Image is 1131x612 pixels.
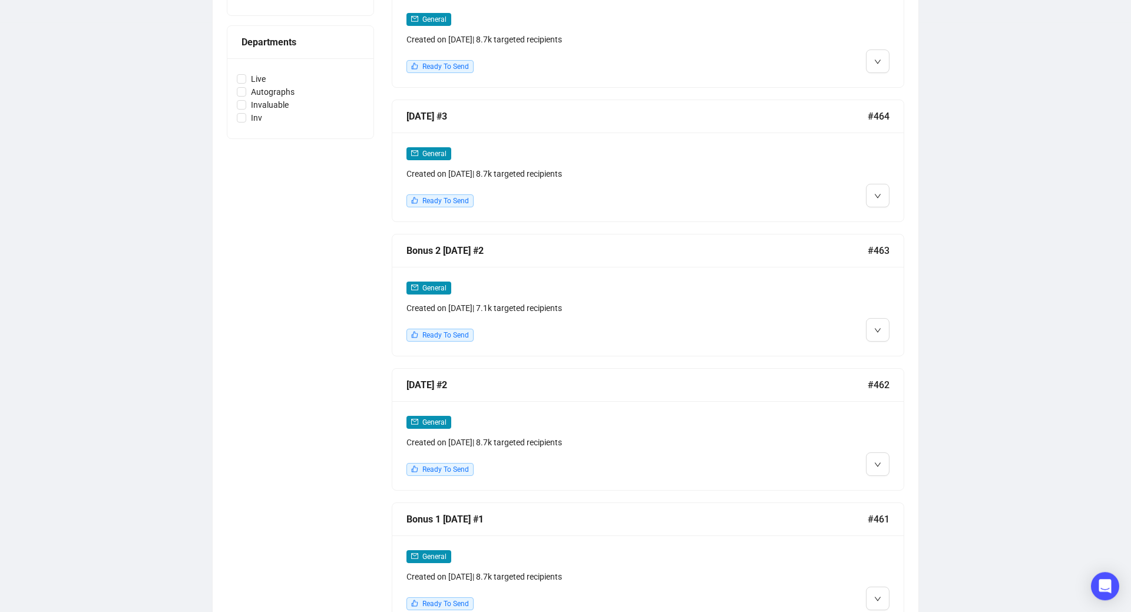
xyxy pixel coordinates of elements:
[406,436,767,449] div: Created on [DATE] | 8.7k targeted recipients
[411,465,418,472] span: like
[874,193,881,200] span: down
[411,600,418,607] span: like
[411,284,418,291] span: mail
[422,331,469,339] span: Ready To Send
[1091,572,1119,600] div: Open Intercom Messenger
[392,234,904,356] a: Bonus 2 [DATE] #2#463mailGeneralCreated on [DATE]| 7.1k targeted recipientslikeReady To Send
[868,378,889,392] span: #462
[406,167,767,180] div: Created on [DATE] | 8.7k targeted recipients
[874,327,881,334] span: down
[422,197,469,205] span: Ready To Send
[422,284,447,292] span: General
[406,378,868,392] div: [DATE] #2
[411,62,418,70] span: like
[406,109,868,124] div: [DATE] #3
[422,15,447,24] span: General
[411,331,418,338] span: like
[246,98,293,111] span: Invaluable
[868,512,889,527] span: #461
[874,461,881,468] span: down
[406,570,767,583] div: Created on [DATE] | 8.7k targeted recipients
[411,197,418,204] span: like
[874,596,881,603] span: down
[246,85,299,98] span: Autographs
[406,302,767,315] div: Created on [DATE] | 7.1k targeted recipients
[406,512,868,527] div: Bonus 1 [DATE] #1
[242,35,359,49] div: Departments
[422,62,469,71] span: Ready To Send
[411,15,418,22] span: mail
[406,243,868,258] div: Bonus 2 [DATE] #2
[411,553,418,560] span: mail
[422,150,447,158] span: General
[422,553,447,561] span: General
[406,33,767,46] div: Created on [DATE] | 8.7k targeted recipients
[246,111,267,124] span: Inv
[874,58,881,65] span: down
[868,109,889,124] span: #464
[422,418,447,426] span: General
[422,465,469,474] span: Ready To Send
[392,368,904,491] a: [DATE] #2#462mailGeneralCreated on [DATE]| 8.7k targeted recipientslikeReady To Send
[392,100,904,222] a: [DATE] #3#464mailGeneralCreated on [DATE]| 8.7k targeted recipientslikeReady To Send
[411,418,418,425] span: mail
[411,150,418,157] span: mail
[868,243,889,258] span: #463
[422,600,469,608] span: Ready To Send
[246,72,270,85] span: Live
